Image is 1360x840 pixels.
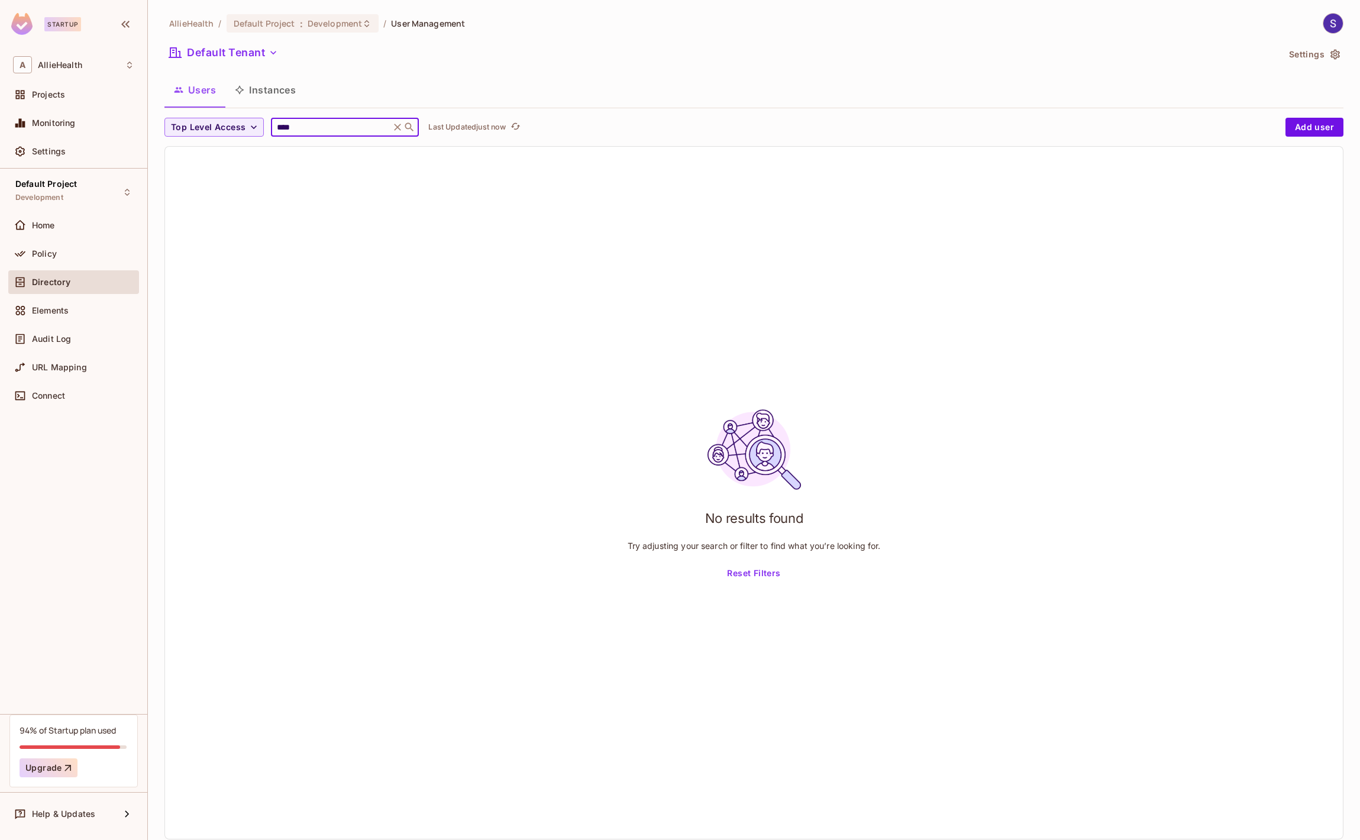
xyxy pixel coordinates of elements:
button: Upgrade [20,758,77,777]
button: Top Level Access [164,118,264,137]
span: Audit Log [32,334,71,344]
span: Elements [32,306,69,315]
h1: No results found [705,509,803,527]
button: Add user [1285,118,1343,137]
span: Policy [32,249,57,259]
img: Stephen Morrison [1323,14,1343,33]
span: Workspace: AllieHealth [38,60,82,70]
span: refresh [511,121,521,133]
li: / [383,18,386,29]
span: Connect [32,391,65,400]
span: the active workspace [169,18,214,29]
button: Instances [225,75,305,105]
button: Reset Filters [722,564,785,583]
span: Development [15,193,63,202]
span: : [299,19,303,28]
span: Projects [32,90,65,99]
span: Default Project [15,179,77,189]
div: Startup [44,17,81,31]
div: 94% of Startup plan used [20,725,116,736]
span: User Management [391,18,465,29]
span: A [13,56,32,73]
span: Default Project [234,18,295,29]
span: Monitoring [32,118,76,128]
span: URL Mapping [32,363,87,372]
span: Settings [32,147,66,156]
span: Click to refresh data [506,120,522,134]
span: Development [308,18,362,29]
button: Users [164,75,225,105]
button: Settings [1284,45,1343,64]
img: SReyMgAAAABJRU5ErkJggg== [11,13,33,35]
p: Last Updated just now [428,122,506,132]
button: Default Tenant [164,43,283,62]
span: Top Level Access [171,120,245,135]
span: Help & Updates [32,809,95,819]
button: refresh [508,120,522,134]
span: Directory [32,277,70,287]
span: Home [32,221,55,230]
p: Try adjusting your search or filter to find what you’re looking for. [628,540,881,551]
li: / [218,18,221,29]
